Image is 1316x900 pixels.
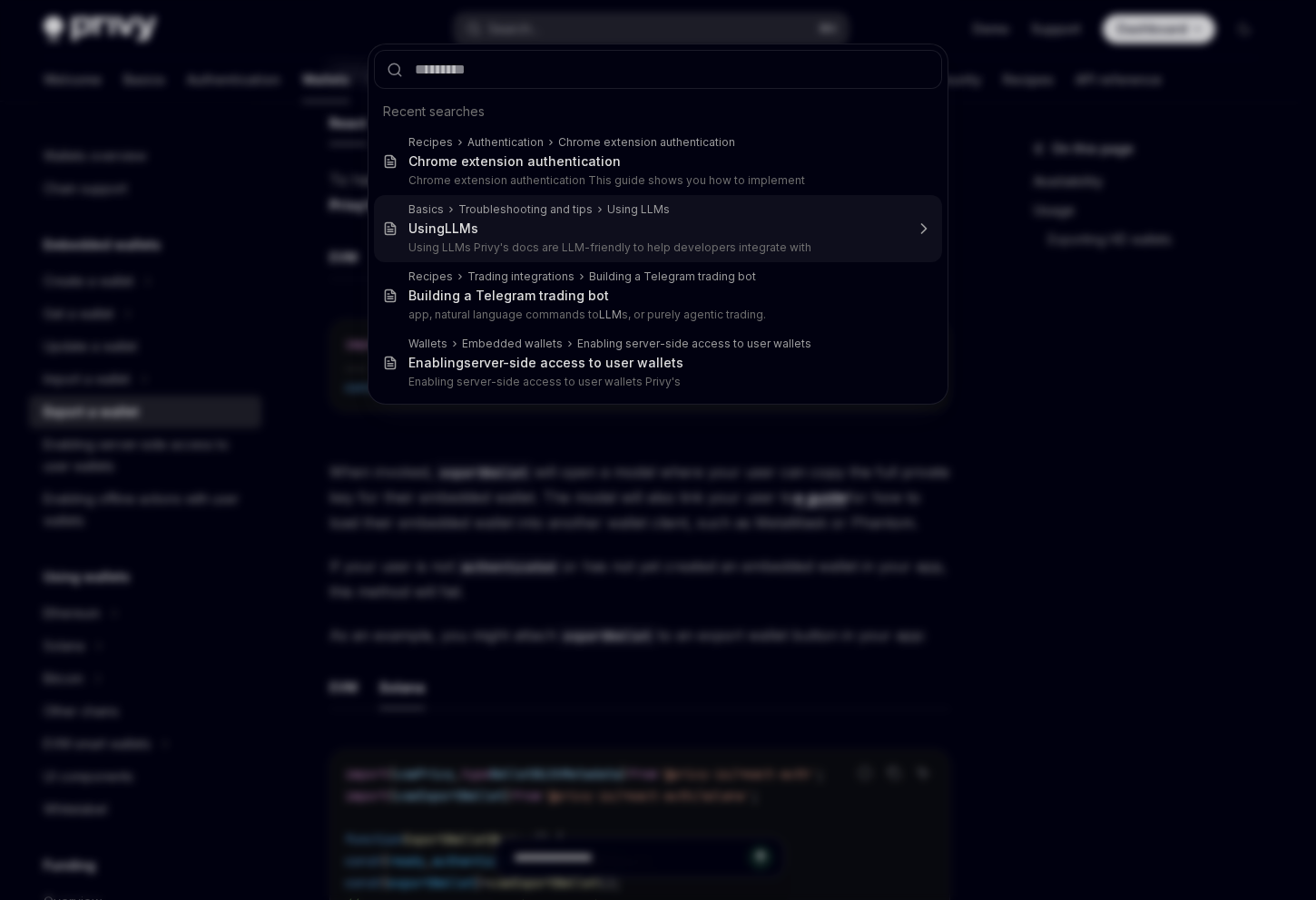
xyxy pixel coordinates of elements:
p: Chrome extension authentication This guide shows you how to implement [408,173,904,188]
div: Using [408,220,478,237]
div: Basics [408,202,444,217]
b: Chrome exten [408,153,496,169]
div: Recipes [408,135,453,150]
div: Trading integrations [467,269,575,284]
p: app, natural language commands to s, or purely agentic trading. [408,308,904,322]
b: LLM [599,308,622,321]
div: Authentication [467,135,544,150]
b: server [464,355,503,370]
p: Enabling server-side access to user wallets Privy's [408,375,904,389]
div: Chrome extension authentication [558,135,735,150]
div: sion authentication [408,153,621,170]
div: Recipes [408,269,453,284]
div: Using LLMs [607,202,670,217]
div: Enabling -side access to user wallets [408,355,683,371]
b: LLMs [445,220,478,236]
div: Embedded wallets [462,337,563,351]
div: Building a Telegram trading bot [589,269,756,284]
div: Enabling server-side access to user wallets [577,337,811,351]
div: Building a Telegram trading bot [408,288,609,304]
span: Recent searches [383,103,485,121]
p: Using LLMs Privy's docs are LLM-friendly to help developers integrate with [408,240,904,255]
div: Wallets [408,337,447,351]
div: Troubleshooting and tips [458,202,593,217]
